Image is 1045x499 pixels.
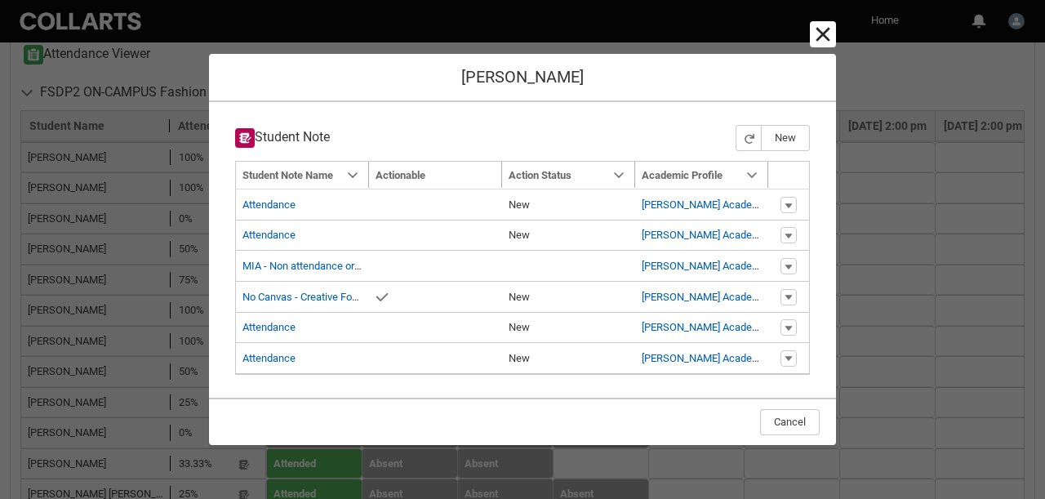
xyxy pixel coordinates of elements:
button: Cancel [760,409,820,435]
lightning-base-formatted-text: New [509,229,530,241]
a: [PERSON_NAME] Academic Profile [642,291,801,303]
lightning-base-formatted-text: New [509,291,530,303]
button: New [761,125,810,151]
lightning-base-formatted-text: New [509,321,530,333]
a: Attendance [242,352,296,364]
lightning-base-formatted-text: New [509,198,530,211]
a: [PERSON_NAME] Academic Profile [642,260,801,272]
button: Cancel and close [812,24,834,45]
a: [PERSON_NAME] Academic Profile [642,352,801,364]
a: [PERSON_NAME] Academic Profile [642,321,801,333]
a: MIA - Non attendance or contact [242,260,392,272]
a: No Canvas - Creative Foundations [242,291,398,303]
a: Attendance [242,198,296,211]
a: [PERSON_NAME] Academic Profile [642,198,801,211]
lightning-base-formatted-text: New [509,352,530,364]
a: Attendance [242,229,296,241]
a: [PERSON_NAME] Academic Profile [642,229,801,241]
button: Refresh [736,125,762,151]
a: Attendance [242,321,296,333]
h3: Student Note [235,128,330,148]
h1: [PERSON_NAME] [222,67,823,87]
